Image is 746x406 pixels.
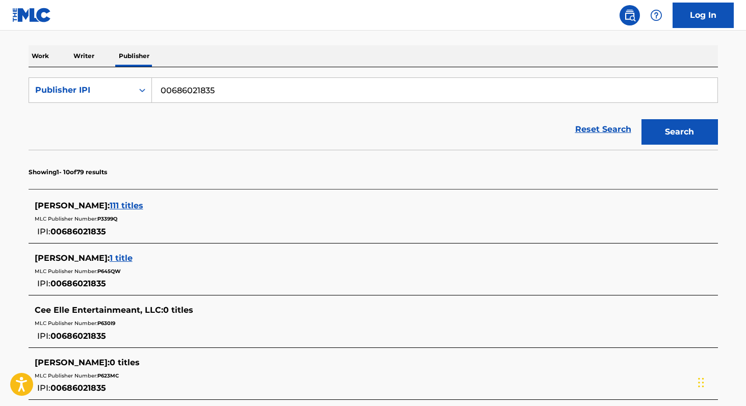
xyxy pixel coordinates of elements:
[29,168,107,177] p: Showing 1 - 10 of 79 results
[163,305,193,315] span: 0 titles
[50,279,106,288] span: 00686021835
[97,320,115,327] span: P630I9
[620,5,640,25] a: Public Search
[35,358,110,367] span: [PERSON_NAME] :
[70,45,97,67] p: Writer
[695,357,746,406] iframe: Chat Widget
[35,305,163,315] span: Cee Elle Entertainmeant, LLC :
[50,383,106,393] span: 00686021835
[570,118,636,141] a: Reset Search
[35,253,110,263] span: [PERSON_NAME] :
[97,372,119,379] span: P623MC
[97,268,121,275] span: P645QW
[110,358,140,367] span: 0 titles
[698,367,704,398] div: Drag
[110,253,133,263] span: 1 title
[110,201,143,210] span: 111 titles
[35,201,110,210] span: [PERSON_NAME] :
[35,84,127,96] div: Publisher IPI
[97,215,117,222] span: P3399Q
[50,227,106,236] span: 00686021835
[12,8,52,22] img: MLC Logo
[624,9,636,21] img: search
[37,227,50,236] span: IPI:
[35,372,97,379] span: MLC Publisher Number:
[35,268,97,275] span: MLC Publisher Number:
[35,215,97,222] span: MLC Publisher Number:
[37,383,50,393] span: IPI:
[673,3,734,28] a: Log In
[646,5,666,25] div: Help
[116,45,152,67] p: Publisher
[29,45,52,67] p: Work
[37,279,50,288] span: IPI:
[29,77,718,150] form: Search Form
[650,9,662,21] img: help
[641,119,718,145] button: Search
[35,320,97,327] span: MLC Publisher Number:
[50,331,106,341] span: 00686021835
[37,331,50,341] span: IPI:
